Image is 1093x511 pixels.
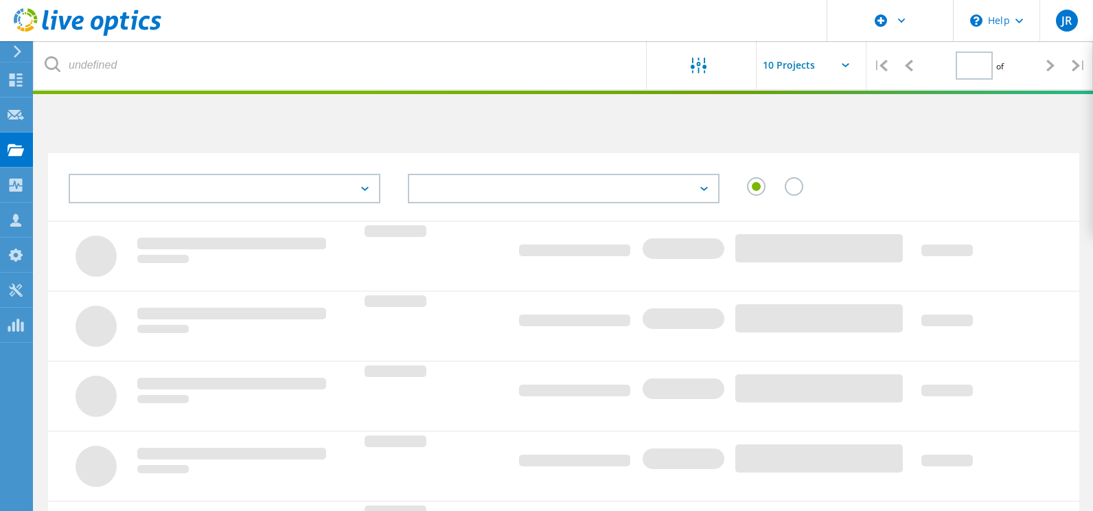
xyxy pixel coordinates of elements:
[996,60,1004,72] span: of
[866,41,895,90] div: |
[34,41,647,89] input: undefined
[1065,41,1093,90] div: |
[1061,15,1072,26] span: JR
[970,14,982,27] svg: \n
[14,29,161,38] a: Live Optics Dashboard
